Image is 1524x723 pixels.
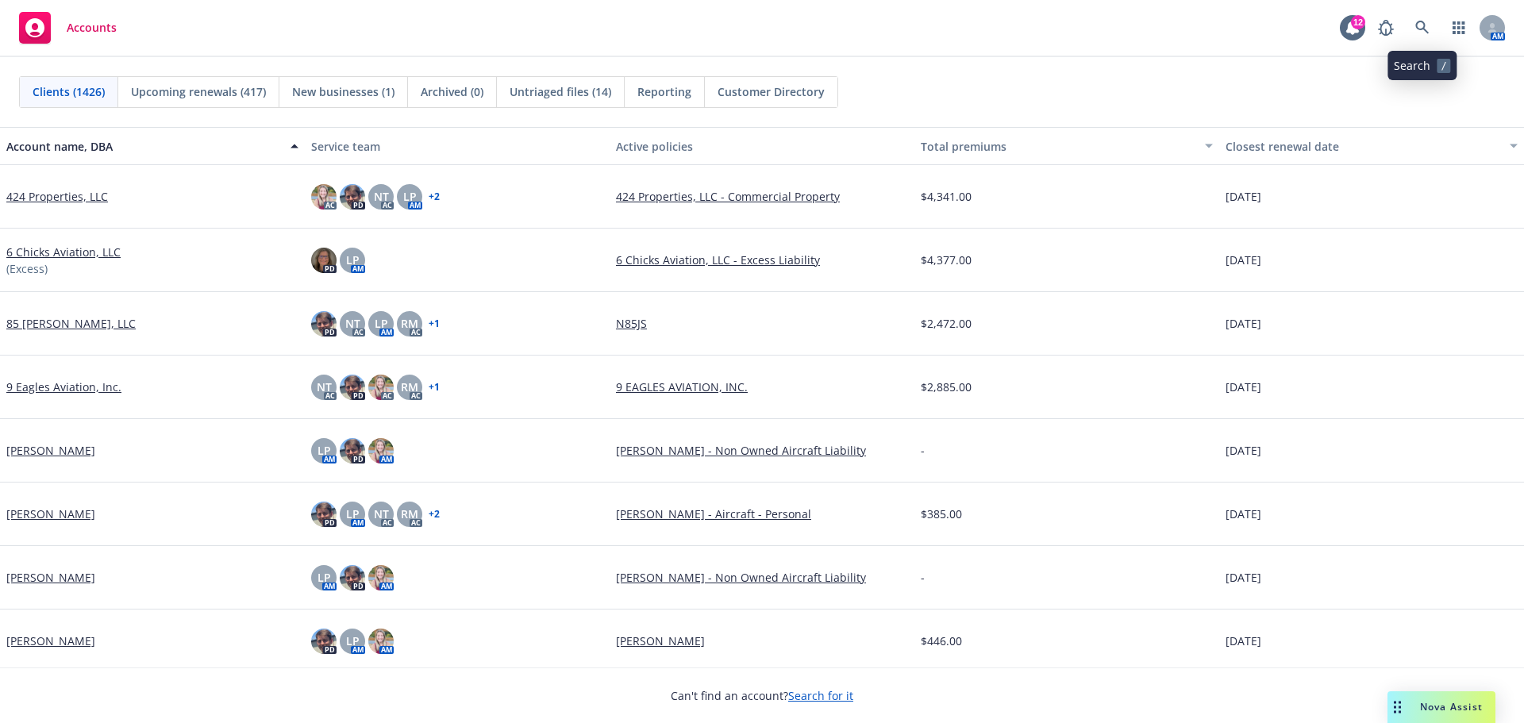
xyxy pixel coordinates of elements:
span: NT [345,315,360,332]
img: photo [368,629,394,654]
span: [DATE] [1226,252,1261,268]
span: $446.00 [921,633,962,649]
span: RM [401,506,418,522]
span: RM [401,315,418,332]
a: [PERSON_NAME] - Non Owned Aircraft Liability [616,442,908,459]
span: - [921,442,925,459]
span: $4,341.00 [921,188,972,205]
span: $2,472.00 [921,315,972,332]
span: [DATE] [1226,188,1261,205]
span: New businesses (1) [292,83,394,100]
a: Search [1407,12,1438,44]
img: photo [311,502,337,527]
a: [PERSON_NAME] [6,569,95,586]
img: photo [368,375,394,400]
span: Clients (1426) [33,83,105,100]
a: 9 EAGLES AVIATION, INC. [616,379,908,395]
div: Closest renewal date [1226,138,1500,155]
button: Active policies [610,127,914,165]
a: [PERSON_NAME] - Non Owned Aircraft Liability [616,569,908,586]
span: LP [317,442,331,459]
span: - [921,569,925,586]
img: photo [311,184,337,210]
span: Customer Directory [718,83,825,100]
a: N85JS [616,315,908,332]
img: photo [368,438,394,463]
img: photo [311,311,337,337]
a: 85 [PERSON_NAME], LLC [6,315,136,332]
a: 424 Properties, LLC [6,188,108,205]
span: (Excess) [6,260,48,277]
a: 6 Chicks Aviation, LLC - Excess Liability [616,252,908,268]
div: Active policies [616,138,908,155]
button: Closest renewal date [1219,127,1524,165]
a: Switch app [1443,12,1475,44]
button: Service team [305,127,610,165]
span: RM [401,379,418,395]
span: NT [317,379,332,395]
a: Search for it [788,688,853,703]
button: Nova Assist [1387,691,1495,723]
span: [DATE] [1226,506,1261,522]
span: Accounts [67,21,117,34]
div: Account name, DBA [6,138,281,155]
span: [DATE] [1226,379,1261,395]
span: $385.00 [921,506,962,522]
img: photo [340,438,365,463]
a: + 2 [429,510,440,519]
span: [DATE] [1226,315,1261,332]
a: Accounts [13,6,123,50]
a: + 2 [429,192,440,202]
a: 6 Chicks Aviation, LLC [6,244,121,260]
div: Total premiums [921,138,1195,155]
a: 424 Properties, LLC - Commercial Property [616,188,908,205]
span: Archived (0) [421,83,483,100]
img: photo [340,375,365,400]
img: photo [311,629,337,654]
span: LP [346,633,360,649]
span: $2,885.00 [921,379,972,395]
span: NT [374,188,389,205]
a: [PERSON_NAME] [6,633,95,649]
img: photo [368,565,394,590]
a: Report a Bug [1370,12,1402,44]
div: Service team [311,138,603,155]
span: $4,377.00 [921,252,972,268]
span: Reporting [637,83,691,100]
img: photo [311,248,337,273]
a: [PERSON_NAME] - Aircraft - Personal [616,506,908,522]
span: [DATE] [1226,442,1261,459]
div: 12 [1351,15,1365,29]
span: NT [374,506,389,522]
a: [PERSON_NAME] [616,633,908,649]
span: LP [317,569,331,586]
a: [PERSON_NAME] [6,442,95,459]
span: Can't find an account? [671,687,853,704]
span: LP [375,315,388,332]
div: Drag to move [1387,691,1407,723]
span: [DATE] [1226,569,1261,586]
a: + 1 [429,383,440,392]
span: [DATE] [1226,633,1261,649]
span: LP [346,506,360,522]
img: photo [340,184,365,210]
a: [PERSON_NAME] [6,506,95,522]
a: 9 Eagles Aviation, Inc. [6,379,121,395]
span: Untriaged files (14) [510,83,611,100]
span: LP [346,252,360,268]
a: + 1 [429,319,440,329]
img: photo [340,565,365,590]
button: Total premiums [914,127,1219,165]
span: Nova Assist [1420,700,1483,713]
span: Upcoming renewals (417) [131,83,266,100]
span: LP [403,188,417,205]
